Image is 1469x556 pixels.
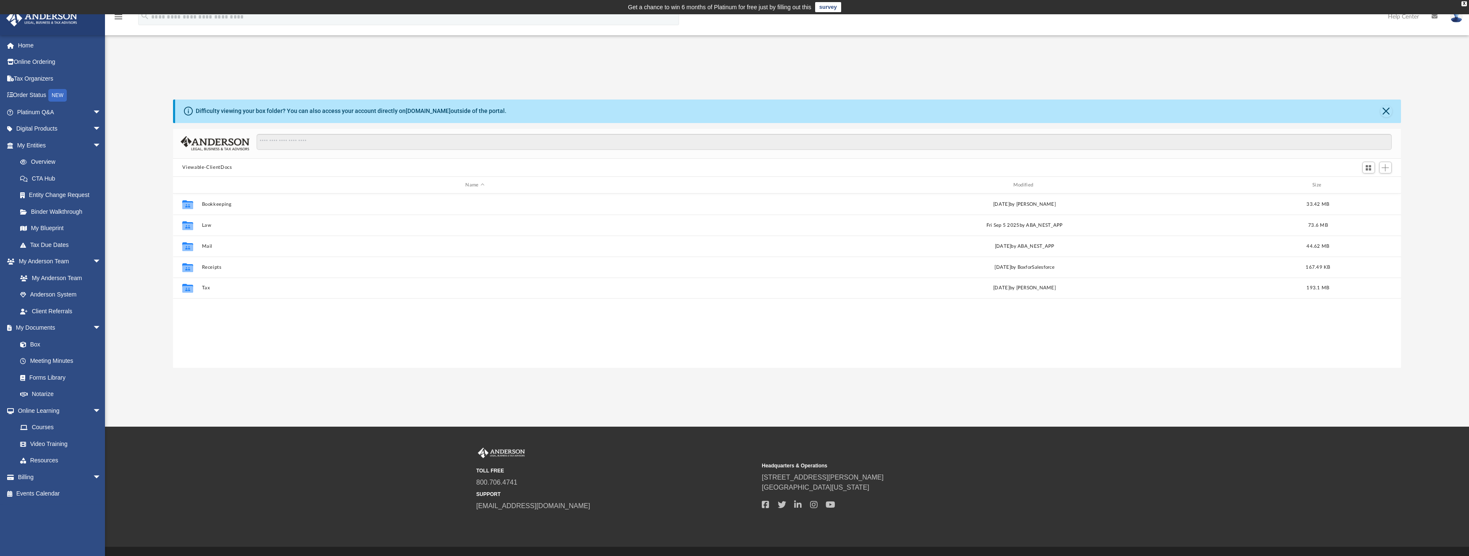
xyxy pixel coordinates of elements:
[140,11,150,21] i: search
[93,121,110,138] span: arrow_drop_down
[6,121,114,137] a: Digital Productsarrow_drop_down
[202,202,748,207] button: Bookkeeping
[113,16,123,22] a: menu
[12,336,105,353] a: Box
[752,222,1298,229] div: Fri Sep 5 2025 by ABA_NEST_APP
[752,264,1298,271] div: [DATE] by BoxforSalesforce
[12,353,110,370] a: Meeting Minutes
[1379,162,1392,173] button: Add
[93,137,110,154] span: arrow_drop_down
[1307,286,1330,291] span: 193.1 MB
[12,203,114,220] a: Binder Walkthrough
[93,320,110,337] span: arrow_drop_down
[1461,1,1467,6] div: close
[762,462,1041,469] small: Headquarters & Operations
[12,286,110,303] a: Anderson System
[6,54,114,71] a: Online Ordering
[6,70,114,87] a: Tax Organizers
[1306,265,1330,270] span: 167.49 KB
[1301,181,1335,189] div: Size
[182,164,232,171] button: Viewable-ClientDocs
[202,223,748,228] button: Law
[4,10,80,26] img: Anderson Advisors Platinum Portal
[12,386,110,403] a: Notarize
[93,402,110,420] span: arrow_drop_down
[1307,202,1330,207] span: 33.42 MB
[1308,223,1328,228] span: 73.6 MB
[12,236,114,253] a: Tax Due Dates
[751,181,1298,189] div: Modified
[12,419,110,436] a: Courses
[202,181,748,189] div: Name
[12,452,110,469] a: Resources
[476,490,756,498] small: SUPPORT
[202,265,748,270] button: Receipts
[113,12,123,22] i: menu
[93,104,110,121] span: arrow_drop_down
[202,286,748,291] button: Tax
[628,2,811,12] div: Get a chance to win 6 months of Platinum for free just by filling out this
[12,187,114,204] a: Entity Change Request
[12,170,114,187] a: CTA Hub
[476,448,527,459] img: Anderson Advisors Platinum Portal
[476,502,590,509] a: [EMAIL_ADDRESS][DOMAIN_NAME]
[1307,244,1330,249] span: 44.62 MB
[12,270,105,286] a: My Anderson Team
[1380,105,1392,117] button: Close
[762,474,884,481] a: [STREET_ADDRESS][PERSON_NAME]
[6,253,110,270] a: My Anderson Teamarrow_drop_down
[476,467,756,475] small: TOLL FREE
[6,469,114,485] a: Billingarrow_drop_down
[173,194,1401,367] div: grid
[6,485,114,502] a: Events Calendar
[12,303,110,320] a: Client Referrals
[196,107,506,115] div: Difficulty viewing your box folder? You can also access your account directly on outside of the p...
[1362,162,1375,173] button: Switch to Grid View
[6,104,114,121] a: Platinum Q&Aarrow_drop_down
[93,253,110,270] span: arrow_drop_down
[476,479,517,486] a: 800.706.4741
[12,220,110,237] a: My Blueprint
[257,134,1392,150] input: Search files and folders
[12,369,105,386] a: Forms Library
[6,137,114,154] a: My Entitiesarrow_drop_down
[762,484,869,491] a: [GEOGRAPHIC_DATA][US_STATE]
[93,469,110,486] span: arrow_drop_down
[48,89,67,102] div: NEW
[6,37,114,54] a: Home
[6,87,114,104] a: Order StatusNEW
[752,201,1298,208] div: [DATE] by [PERSON_NAME]
[1339,181,1398,189] div: id
[12,435,105,452] a: Video Training
[12,154,114,170] a: Overview
[752,243,1298,250] div: [DATE] by ABA_NEST_APP
[177,181,198,189] div: id
[815,2,841,12] a: survey
[6,320,110,336] a: My Documentsarrow_drop_down
[752,285,1298,292] div: [DATE] by [PERSON_NAME]
[1450,10,1463,23] img: User Pic
[6,402,110,419] a: Online Learningarrow_drop_down
[202,244,748,249] button: Mail
[406,108,451,114] a: [DOMAIN_NAME]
